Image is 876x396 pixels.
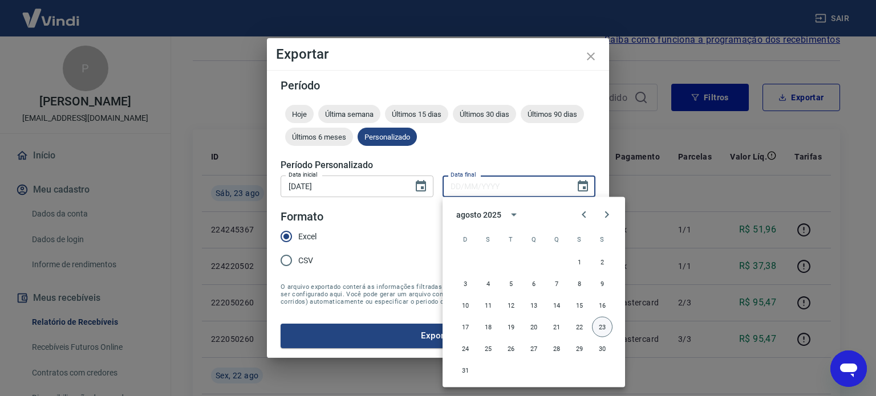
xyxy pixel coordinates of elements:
[569,317,590,337] button: 22
[573,203,595,226] button: Previous month
[453,105,516,123] div: Últimos 30 dias
[521,110,584,119] span: Últimos 90 dias
[455,360,476,381] button: 31
[455,295,476,316] button: 10
[569,273,590,294] button: 8
[281,324,595,348] button: Exportar
[524,295,544,316] button: 13
[298,255,313,267] span: CSV
[569,228,590,251] span: sexta-feira
[501,317,521,337] button: 19
[569,338,590,359] button: 29
[281,175,405,197] input: DD/MM/YYYY
[358,133,417,141] span: Personalizado
[318,105,380,123] div: Última semana
[455,273,476,294] button: 3
[592,295,613,316] button: 16
[569,252,590,272] button: 1
[478,295,498,316] button: 11
[385,105,448,123] div: Últimos 15 dias
[281,209,323,225] legend: Formato
[298,231,317,243] span: Excel
[285,128,353,146] div: Últimos 6 meses
[455,338,476,359] button: 24
[546,228,567,251] span: quinta-feira
[571,175,594,198] button: Choose date
[546,295,567,316] button: 14
[318,110,380,119] span: Última semana
[289,170,318,179] label: Data inicial
[478,228,498,251] span: segunda-feira
[478,317,498,337] button: 18
[592,228,613,251] span: sábado
[276,47,600,61] h4: Exportar
[524,317,544,337] button: 20
[592,317,613,337] button: 23
[409,175,432,198] button: Choose date, selected date is 25 de jul de 2025
[524,273,544,294] button: 6
[281,283,595,305] span: O arquivo exportado conterá as informações filtradas na tela anterior com exceção do período que ...
[478,338,498,359] button: 25
[524,338,544,359] button: 27
[524,228,544,251] span: quarta-feira
[285,105,314,123] div: Hoje
[501,273,521,294] button: 5
[453,110,516,119] span: Últimos 30 dias
[546,317,567,337] button: 21
[504,205,524,224] button: calendar view is open, switch to year view
[285,110,314,119] span: Hoje
[501,295,521,316] button: 12
[830,350,867,387] iframe: Botão para abrir a janela de mensagens
[281,80,595,91] h5: Período
[546,338,567,359] button: 28
[592,338,613,359] button: 30
[592,273,613,294] button: 9
[478,273,498,294] button: 4
[501,228,521,251] span: terça-feira
[451,170,476,179] label: Data final
[521,105,584,123] div: Últimos 90 dias
[281,160,595,171] h5: Período Personalizado
[285,133,353,141] span: Últimos 6 meses
[592,252,613,272] button: 2
[443,175,567,197] input: DD/MM/YYYY
[595,203,618,226] button: Next month
[455,317,476,337] button: 17
[577,43,605,70] button: close
[501,338,521,359] button: 26
[385,110,448,119] span: Últimos 15 dias
[358,128,417,146] div: Personalizado
[456,209,501,221] div: agosto 2025
[569,295,590,316] button: 15
[455,228,476,251] span: domingo
[546,273,567,294] button: 7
